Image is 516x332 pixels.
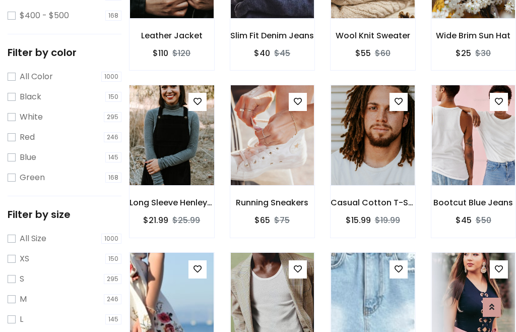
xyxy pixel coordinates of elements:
span: 246 [104,132,121,142]
label: Blue [20,151,36,163]
h6: $55 [355,48,371,58]
h6: $25 [456,48,471,58]
del: $19.99 [375,214,400,226]
label: XS [20,253,29,265]
del: $60 [375,47,391,59]
del: $75 [274,214,290,226]
h6: Wool Knit Sweater [331,31,415,40]
label: All Color [20,71,53,83]
label: Black [20,91,41,103]
label: Green [20,172,45,184]
span: 168 [105,173,121,183]
h6: $15.99 [346,215,371,225]
h6: Long Sleeve Henley T-Shirt [130,198,214,207]
span: 1000 [101,72,121,82]
h5: Filter by size [8,208,121,220]
del: $120 [172,47,190,59]
span: 1000 [101,234,121,244]
span: 145 [105,314,121,324]
h6: Leather Jacket [130,31,214,40]
h6: $65 [254,215,270,225]
span: 145 [105,152,121,162]
h6: Running Sneakers [230,198,315,207]
label: M [20,293,27,305]
label: S [20,273,24,285]
del: $50 [476,214,491,226]
h6: Bootcut Blue Jeans [431,198,516,207]
h6: Casual Cotton T-Shirt [331,198,415,207]
span: 150 [105,254,121,264]
h6: Slim Fit Denim Jeans [230,31,315,40]
h6: $45 [456,215,472,225]
label: L [20,313,23,325]
del: $30 [475,47,491,59]
h6: $110 [153,48,168,58]
label: Red [20,131,35,143]
h6: Wide Brim Sun Hat [431,31,516,40]
label: White [20,111,43,123]
span: 295 [104,112,121,122]
h6: $21.99 [143,215,168,225]
span: 295 [104,274,121,284]
label: All Size [20,233,46,245]
del: $25.99 [172,214,200,226]
del: $45 [274,47,290,59]
span: 150 [105,92,121,102]
h5: Filter by color [8,46,121,59]
span: 168 [105,11,121,21]
label: $400 - $500 [20,10,69,22]
span: 246 [104,294,121,304]
h6: $40 [254,48,270,58]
